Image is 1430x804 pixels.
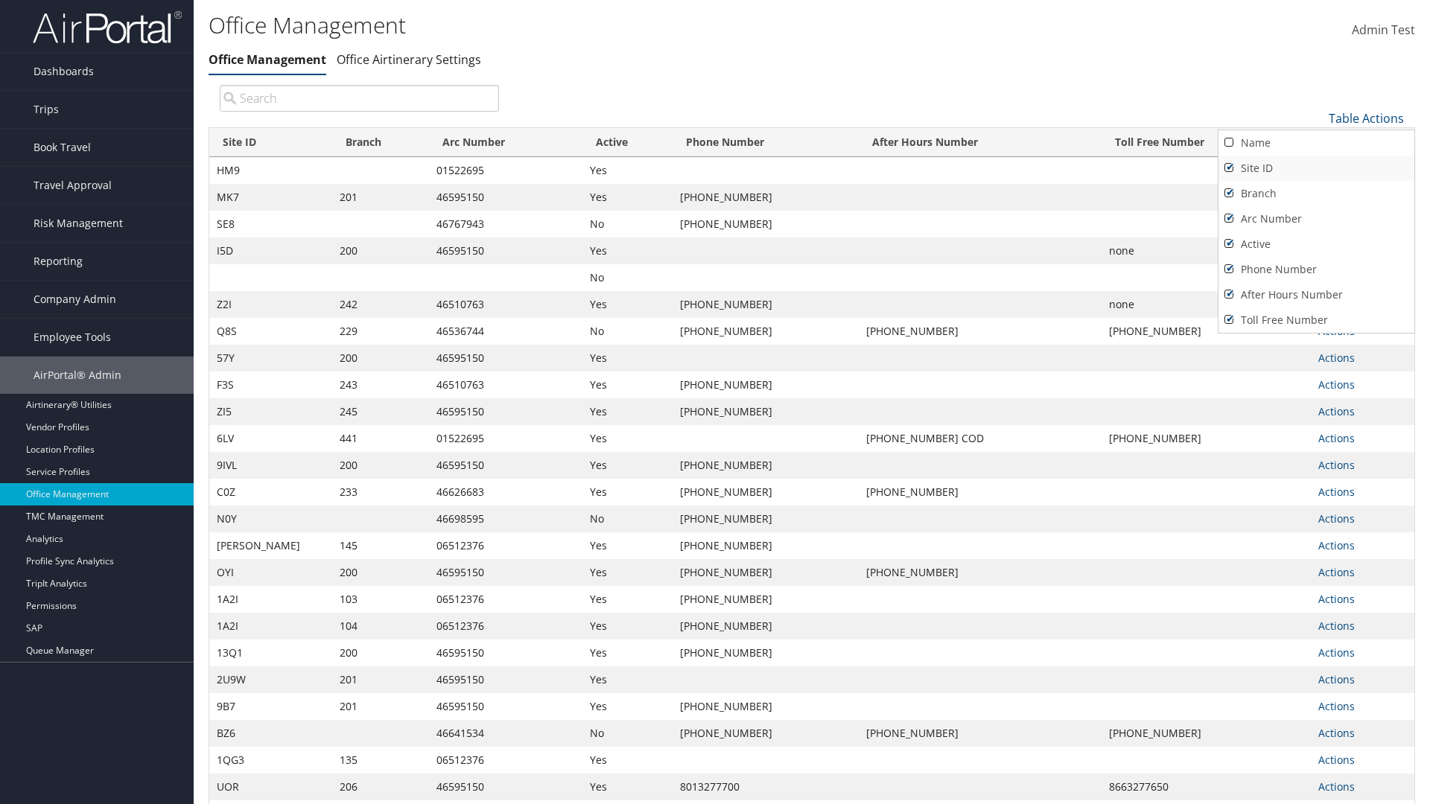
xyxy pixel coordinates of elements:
span: Company Admin [34,281,116,318]
span: AirPortal® Admin [34,357,121,394]
a: Phone Number [1218,257,1414,282]
a: Name [1218,130,1414,156]
span: Trips [34,91,59,128]
img: airportal-logo.png [33,10,182,45]
a: Active [1218,232,1414,257]
span: Risk Management [34,205,123,242]
span: Reporting [34,243,83,280]
a: Toll Free Number [1218,307,1414,333]
a: Branch [1218,181,1414,206]
span: Dashboards [34,53,94,90]
span: Travel Approval [34,167,112,204]
a: After Hours Number [1218,282,1414,307]
a: Site ID [1218,156,1414,181]
a: Arc Number [1218,206,1414,232]
span: Book Travel [34,129,91,166]
span: Employee Tools [34,319,111,356]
